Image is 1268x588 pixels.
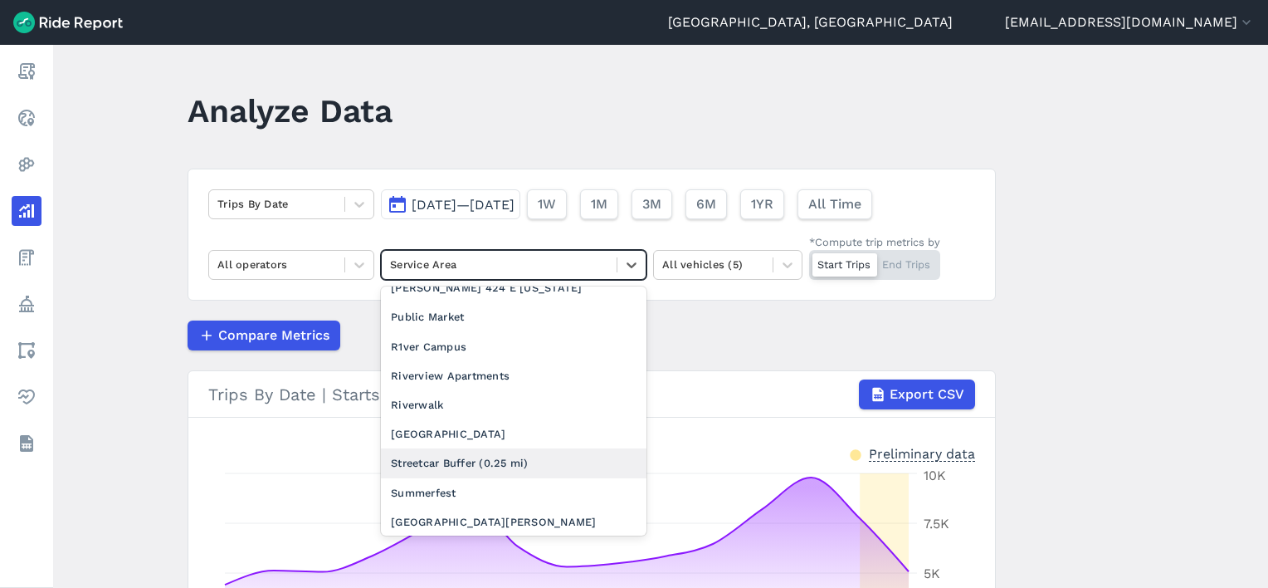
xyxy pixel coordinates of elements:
[668,12,953,32] a: [GEOGRAPHIC_DATA], [GEOGRAPHIC_DATA]
[381,332,646,361] div: R1ver Campus
[381,361,646,390] div: Riverview Apartments
[696,194,716,214] span: 6M
[412,197,515,213] span: [DATE]—[DATE]
[580,189,618,219] button: 1M
[188,321,340,350] button: Compare Metrics
[797,189,872,219] button: All Time
[381,419,646,448] div: [GEOGRAPHIC_DATA]
[12,429,41,458] a: Datasets
[859,380,975,409] button: Export CSV
[12,149,41,179] a: Heatmaps
[218,326,329,345] span: Compare Metrics
[1005,12,1255,32] button: [EMAIL_ADDRESS][DOMAIN_NAME]
[869,444,975,462] div: Preliminary data
[527,189,567,219] button: 1W
[12,56,41,86] a: Report
[13,12,123,33] img: Ride Report
[381,448,646,478] div: Streetcar Buffer (0.25 mi)
[12,196,41,226] a: Analyze
[924,516,949,532] tspan: 7.5K
[685,189,727,219] button: 6M
[12,336,41,365] a: Areas
[188,88,393,134] h1: Analyze Data
[809,234,940,250] div: *Compute trip metrics by
[890,385,964,404] span: Export CSV
[208,380,975,409] div: Trips By Date | Starts
[12,243,41,272] a: Fees
[12,289,41,319] a: Policy
[740,189,784,219] button: 1YR
[642,194,661,214] span: 3M
[591,194,607,214] span: 1M
[381,478,646,507] div: Summerfest
[12,382,41,412] a: Health
[924,566,940,581] tspan: 5K
[381,390,646,419] div: Riverwalk
[381,302,646,331] div: Public Market
[808,194,861,214] span: All Time
[381,273,646,302] div: [PERSON_NAME] 424 E [US_STATE]
[381,189,520,219] button: [DATE]—[DATE]
[12,103,41,133] a: Realtime
[381,507,646,537] div: [GEOGRAPHIC_DATA][PERSON_NAME]
[632,189,672,219] button: 3M
[924,468,946,483] tspan: 10K
[751,194,773,214] span: 1YR
[538,194,556,214] span: 1W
